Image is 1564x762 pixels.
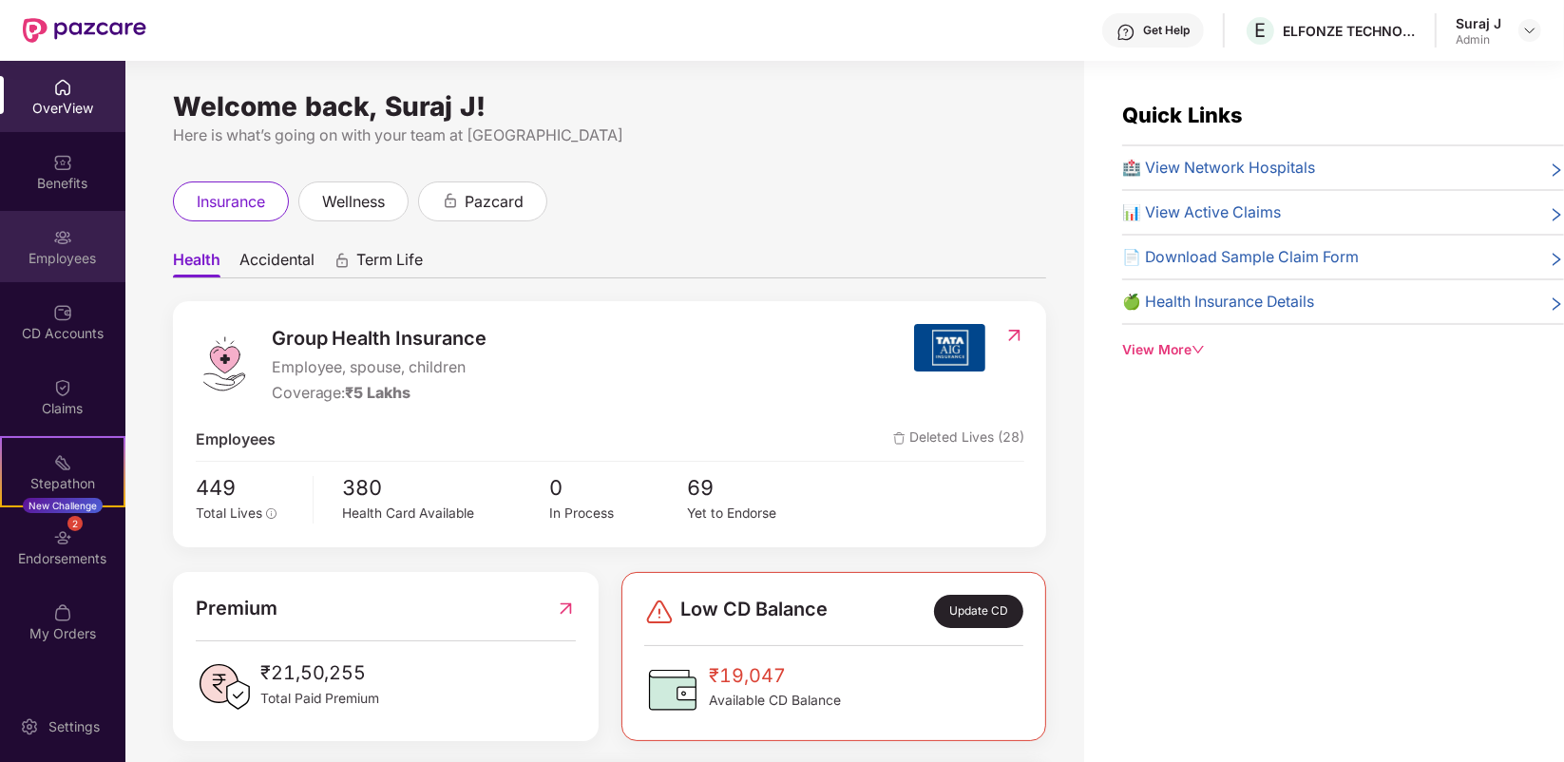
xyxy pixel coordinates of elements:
[346,384,411,402] span: ₹5 Lakhs
[644,597,675,627] img: svg+xml;base64,PHN2ZyBpZD0iRGFuZ2VyLTMyeDMyIiB4bWxucz0iaHR0cDovL3d3dy53My5vcmcvMjAwMC9zdmciIHdpZH...
[1456,32,1501,48] div: Admin
[1004,326,1024,345] img: RedirectIcon
[1143,23,1190,38] div: Get Help
[53,528,72,547] img: svg+xml;base64,PHN2ZyBpZD0iRW5kb3JzZW1lbnRzIiB4bWxucz0iaHR0cDovL3d3dy53My5vcmcvMjAwMC9zdmciIHdpZH...
[53,378,72,397] img: svg+xml;base64,PHN2ZyBpZD0iQ2xhaW0iIHhtbG5zPSJodHRwOi8vd3d3LnczLm9yZy8yMDAwL3N2ZyIgd2lkdGg9IjIwIi...
[334,252,351,269] div: animation
[2,474,124,493] div: Stepathon
[196,471,299,504] span: 449
[644,661,701,718] img: CDBalanceIcon
[1116,23,1135,42] img: svg+xml;base64,PHN2ZyBpZD0iSGVscC0zMngzMiIgeG1sbnM9Imh0dHA6Ly93d3cudzMub3JnLzIwMDAvc3ZnIiB3aWR0aD...
[442,192,459,209] div: animation
[322,190,385,214] span: wellness
[556,594,576,623] img: RedirectIcon
[1549,204,1564,224] span: right
[23,18,146,43] img: New Pazcare Logo
[196,594,277,623] span: Premium
[196,505,262,521] span: Total Lives
[173,250,220,277] span: Health
[342,504,549,524] div: Health Card Available
[549,504,687,524] div: In Process
[687,471,825,504] span: 69
[197,190,265,214] span: insurance
[272,324,487,353] span: Group Health Insurance
[23,498,103,513] div: New Challenge
[239,250,315,277] span: Accidental
[1122,245,1359,269] span: 📄 Download Sample Claim Form
[893,428,1024,451] span: Deleted Lives (28)
[196,658,253,715] img: PaidPremiumIcon
[173,99,1046,114] div: Welcome back, Suraj J!
[1549,160,1564,180] span: right
[67,516,83,531] div: 2
[1192,343,1205,356] span: down
[266,508,277,520] span: info-circle
[914,324,985,371] img: insurerIcon
[272,355,487,379] span: Employee, spouse, children
[20,717,39,736] img: svg+xml;base64,PHN2ZyBpZD0iU2V0dGluZy0yMHgyMCIgeG1sbnM9Imh0dHA6Ly93d3cudzMub3JnLzIwMDAvc3ZnIiB3aW...
[687,504,825,524] div: Yet to Endorse
[1255,19,1267,42] span: E
[196,335,253,392] img: logo
[1122,200,1281,224] span: 📊 View Active Claims
[272,381,487,405] div: Coverage:
[934,595,1023,628] div: Update CD
[1283,22,1416,40] div: ELFONZE TECHNOLOGIES PRIVATE LIMITED
[356,250,423,277] span: Term Life
[53,453,72,472] img: svg+xml;base64,PHN2ZyB4bWxucz0iaHR0cDovL3d3dy53My5vcmcvMjAwMC9zdmciIHdpZHRoPSIyMSIgaGVpZ2h0PSIyMC...
[260,689,380,710] span: Total Paid Premium
[53,78,72,97] img: svg+xml;base64,PHN2ZyBpZD0iSG9tZSIgeG1sbnM9Imh0dHA6Ly93d3cudzMub3JnLzIwMDAvc3ZnIiB3aWR0aD0iMjAiIG...
[680,595,828,628] span: Low CD Balance
[43,717,105,736] div: Settings
[53,153,72,172] img: svg+xml;base64,PHN2ZyBpZD0iQmVuZWZpdHMiIHhtbG5zPSJodHRwOi8vd3d3LnczLm9yZy8yMDAwL3N2ZyIgd2lkdGg9Ij...
[1122,103,1243,127] span: Quick Links
[53,303,72,322] img: svg+xml;base64,PHN2ZyBpZD0iQ0RfQWNjb3VudHMiIGRhdGEtbmFtZT0iQ0QgQWNjb3VudHMiIHhtbG5zPSJodHRwOi8vd3...
[709,691,841,712] span: Available CD Balance
[53,603,72,622] img: svg+xml;base64,PHN2ZyBpZD0iTXlfT3JkZXJzIiBkYXRhLW5hbWU9Ik15IE9yZGVycyIgeG1sbnM9Imh0dHA6Ly93d3cudz...
[1456,14,1501,32] div: Suraj J
[173,124,1046,147] div: Here is what’s going on with your team at [GEOGRAPHIC_DATA]
[196,428,276,451] span: Employees
[1549,294,1564,314] span: right
[549,471,687,504] span: 0
[53,228,72,247] img: svg+xml;base64,PHN2ZyBpZD0iRW1wbG95ZWVzIiB4bWxucz0iaHR0cDovL3d3dy53My5vcmcvMjAwMC9zdmciIHdpZHRoPS...
[1122,340,1564,361] div: View More
[1122,290,1314,314] span: 🍏 Health Insurance Details
[1549,249,1564,269] span: right
[709,661,841,691] span: ₹19,047
[1122,156,1315,180] span: 🏥 View Network Hospitals
[893,432,906,445] img: deleteIcon
[465,190,524,214] span: pazcard
[342,471,549,504] span: 380
[1522,23,1537,38] img: svg+xml;base64,PHN2ZyBpZD0iRHJvcGRvd24tMzJ4MzIiIHhtbG5zPSJodHRwOi8vd3d3LnczLm9yZy8yMDAwL3N2ZyIgd2...
[260,658,380,688] span: ₹21,50,255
